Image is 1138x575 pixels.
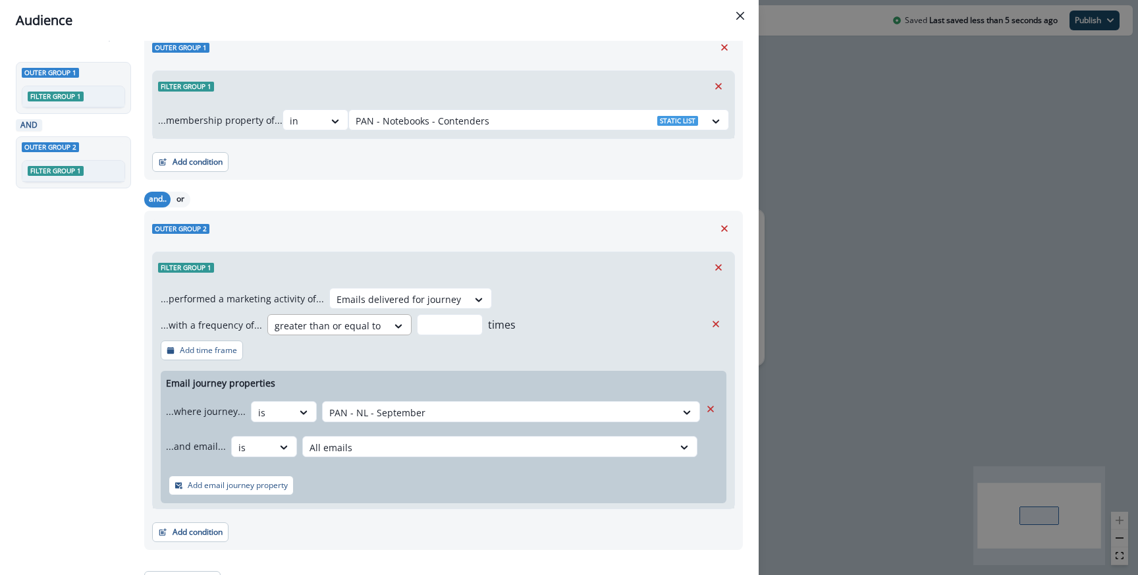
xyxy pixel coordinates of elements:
p: ...membership property of... [158,113,283,127]
p: times [488,317,516,333]
p: Add time frame [180,346,237,355]
span: Filter group 1 [28,166,84,176]
span: Outer group 1 [152,43,209,53]
span: Filter group 1 [158,82,214,92]
button: Remove [700,399,721,419]
button: Remove [705,314,726,334]
span: Filter group 1 [28,92,84,101]
button: Close [730,5,751,26]
button: Remove [714,219,735,238]
button: Add condition [152,152,229,172]
p: ...performed a marketing activity of... [161,292,324,306]
button: Add time frame [161,341,243,360]
div: Audience [16,11,743,30]
button: or [171,192,190,207]
button: and.. [144,192,171,207]
button: Remove [708,76,729,96]
span: Outer group 2 [22,142,79,152]
p: ...with a frequency of... [161,318,262,332]
span: Filter group 1 [158,263,214,273]
span: Outer group 2 [152,224,209,234]
p: Add email journey property [188,481,288,490]
button: Remove [708,258,729,277]
button: Remove [714,38,735,57]
span: Outer group 1 [22,68,79,78]
button: Add condition [152,522,229,542]
button: Add email journey property [169,476,294,495]
p: Email journey properties [166,376,275,390]
p: ...and email... [166,439,226,453]
p: ...where journey... [166,404,246,418]
p: AND [18,119,40,131]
